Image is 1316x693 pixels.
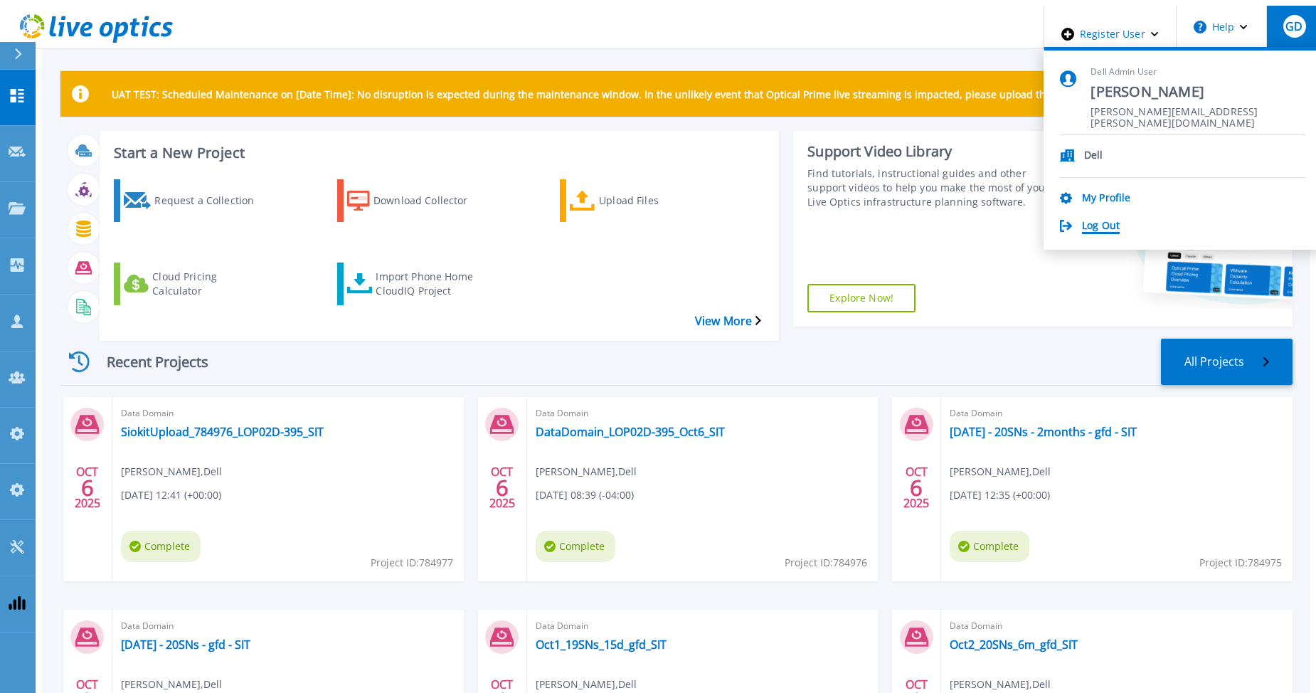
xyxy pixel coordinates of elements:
[121,531,201,562] span: Complete
[121,487,221,503] span: [DATE] 12:41 (+00:00)
[376,266,489,302] div: Import Phone Home CloudIQ Project
[154,183,268,218] div: Request a Collection
[121,464,222,480] span: [PERSON_NAME] , Dell
[950,618,1284,634] span: Data Domain
[950,425,1137,439] a: [DATE] - 20SNs - 2months - gfd - SIT
[152,266,266,302] div: Cloud Pricing Calculator
[114,145,760,161] h3: Start a New Project
[114,179,286,222] a: Request a Collection
[536,638,667,652] a: Oct1_19SNs_15d_gfd_SIT
[807,142,1061,161] div: Support Video Library
[950,531,1029,562] span: Complete
[536,531,615,562] span: Complete
[536,618,870,634] span: Data Domain
[695,314,761,328] a: View More
[371,555,453,571] span: Project ID: 784977
[112,88,1135,101] p: UAT TEST: Scheduled Maintenance on [Date Time]: No disruption is expected during the maintenance ...
[950,464,1051,480] span: [PERSON_NAME] , Dell
[536,406,870,421] span: Data Domain
[536,677,637,692] span: [PERSON_NAME] , Dell
[1091,66,1305,78] span: Dell Admin User
[950,638,1078,652] a: Oct2_20SNs_6m_gfd_SIT
[1082,192,1130,206] a: My Profile
[121,618,455,634] span: Data Domain
[121,425,324,439] a: SiokitUpload_784976_LOP02D-395_SIT
[114,263,286,305] a: Cloud Pricing Calculator
[1199,555,1282,571] span: Project ID: 784975
[950,677,1051,692] span: [PERSON_NAME] , Dell
[1091,106,1305,120] span: [PERSON_NAME][EMAIL_ADDRESS][PERSON_NAME][DOMAIN_NAME]
[950,487,1050,503] span: [DATE] 12:35 (+00:00)
[560,179,732,222] a: Upload Files
[950,406,1284,421] span: Data Domain
[373,183,487,218] div: Download Collector
[599,183,713,218] div: Upload Files
[785,555,867,571] span: Project ID: 784976
[489,462,516,514] div: OCT 2025
[121,638,250,652] a: [DATE] - 20SNs - gfd - SIT
[536,464,637,480] span: [PERSON_NAME] , Dell
[60,344,231,379] div: Recent Projects
[81,482,94,494] span: 6
[121,677,222,692] span: [PERSON_NAME] , Dell
[910,482,923,494] span: 6
[1084,149,1103,163] p: Dell
[1044,6,1176,63] div: Register User
[121,406,455,421] span: Data Domain
[1177,6,1265,48] button: Help
[1082,220,1120,233] a: Log Out
[807,166,1061,209] div: Find tutorials, instructional guides and other support videos to help you make the most of your L...
[1285,21,1302,32] span: GD
[903,462,930,514] div: OCT 2025
[496,482,509,494] span: 6
[1161,339,1293,385] a: All Projects
[337,179,509,222] a: Download Collector
[74,462,101,514] div: OCT 2025
[1091,83,1305,102] span: [PERSON_NAME]
[536,487,634,503] span: [DATE] 08:39 (-04:00)
[807,284,916,312] a: Explore Now!
[536,425,725,439] a: DataDomain_LOP02D-395_Oct6_SIT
